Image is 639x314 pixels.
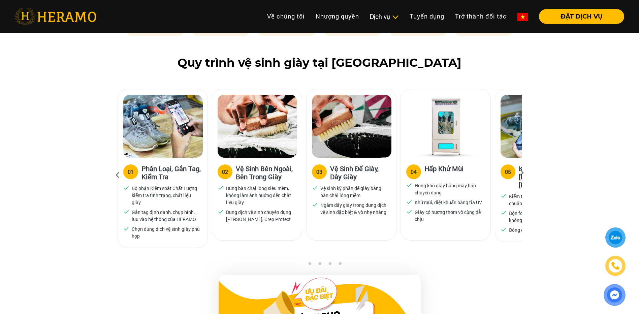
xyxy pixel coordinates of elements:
img: checked.svg [501,193,507,199]
img: checked.svg [312,185,318,191]
div: 05 [505,168,511,176]
h2: Quy trình vệ sinh giày tại [GEOGRAPHIC_DATA] [15,56,624,70]
img: checked.svg [406,182,412,188]
p: Giày có hương thơm vô cùng dễ chịu [415,209,483,223]
button: 5 [337,262,343,269]
a: Về chúng tôi [262,9,310,24]
button: ĐẶT DỊCH VỤ [539,9,624,24]
h3: Vệ Sinh Đế Giày, Dây Giày [330,164,391,181]
a: Nhượng quyền [310,9,364,24]
p: Gắn tag định danh, chụp hình, lưu vào hệ thống của HERAMO [132,209,200,223]
img: checked.svg [312,201,318,208]
p: Hong khô giày bằng máy hấp chuyên dụng [415,182,483,196]
p: Đóng gói & giao đến khách hàng [509,226,577,233]
button: 3 [316,262,323,269]
img: checked.svg [123,185,129,191]
p: Dung dịch vệ sinh chuyên dụng [PERSON_NAME], Crep Protect [226,209,294,223]
img: phone-icon [612,262,619,270]
button: 1 [296,262,303,269]
img: checked.svg [123,225,129,231]
p: Bộ phận Kiểm soát Chất Lượng kiểm tra tình trạng, chất liệu giày [132,185,200,206]
h3: Phân Loại, Gắn Tag, Kiểm Tra [141,164,202,181]
p: Kiểm tra chất lượng xử lý đạt chuẩn [509,193,577,207]
img: Heramo quy trinh ve sinh giay phan loai gan tag kiem tra [123,95,203,158]
div: 04 [411,168,417,176]
h3: Hấp Khử Mùi [424,164,464,178]
div: Dịch vụ [370,12,399,21]
img: checked.svg [218,185,224,191]
p: Ngâm dây giày trong dung dịch vệ sinh đặc biệt & vò nhẹ nhàng [320,201,388,216]
img: checked.svg [123,209,129,215]
img: heramo-logo.png [15,8,96,25]
p: Chọn dung dịch vệ sinh giày phù hợp [132,225,200,240]
h3: Vệ Sinh Bên Ngoài, Bên Trong Giày [236,164,296,181]
img: checked.svg [501,226,507,232]
p: Vệ sinh kỹ phần đế giày bằng bàn chải lông mềm [320,185,388,199]
h3: Kiểm Tra Chất [PERSON_NAME] & [PERSON_NAME] [519,164,579,189]
button: 2 [306,262,313,269]
img: Heramo quy trinh ve sinh giay ben ngoai ben trong [218,95,297,158]
img: checked.svg [218,209,224,215]
img: checked.svg [406,209,412,215]
p: Dùng bàn chải lông siêu mềm, không làm ảnh hưởng đến chất liệu giày [226,185,294,206]
button: 4 [326,262,333,269]
p: Khử mùi, diệt khuẩn bằng tia UV [415,199,482,206]
img: checked.svg [406,199,412,205]
img: Heramo quy trinh ve sinh kiem tra chat luong dong goi [501,95,580,158]
a: Tuyển dụng [404,9,450,24]
div: 02 [222,168,228,176]
img: subToggleIcon [392,14,399,21]
img: Heramo quy trinh ve sinh de giay day giay [312,95,391,158]
div: 01 [128,168,134,176]
p: Độn foam để giữ form giày không biến dạng [509,210,577,224]
img: vn-flag.png [517,13,528,21]
div: 03 [316,168,322,176]
a: Trở thành đối tác [450,9,512,24]
img: checked.svg [501,210,507,216]
a: ĐẶT DỊCH VỤ [534,13,624,20]
img: Heramo quy trinh ve sinh hap khu mui giay bang may hap uv [406,95,486,158]
a: phone-icon [606,257,625,275]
